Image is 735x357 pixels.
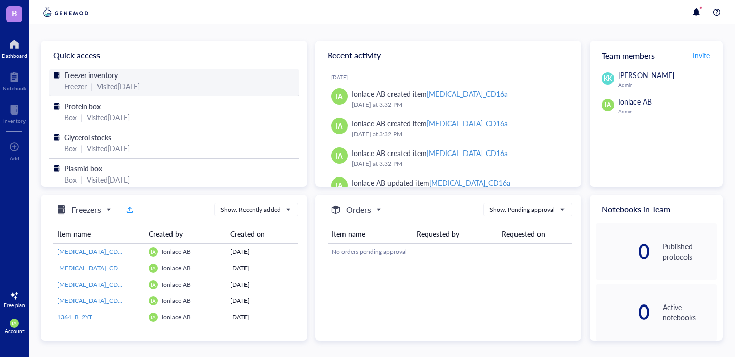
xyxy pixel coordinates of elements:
div: Published protocols [663,241,717,262]
div: Ionlace AB created item [352,118,508,129]
span: IA [151,282,156,288]
span: B [12,7,17,19]
div: | [81,174,83,185]
span: IA [336,120,343,132]
span: KK [604,74,612,83]
span: [PERSON_NAME] [618,70,674,80]
a: [MEDICAL_DATA]_CD16a [57,247,140,257]
div: [DATE] [230,296,294,305]
span: IA [336,91,343,102]
th: Item name [53,224,144,243]
div: | [81,143,83,154]
a: 1364_B_2YT [57,313,140,322]
div: | [81,112,83,123]
div: Box [64,112,77,123]
div: Box [64,143,77,154]
div: [DATE] [230,313,294,322]
a: Dashboard [2,36,27,59]
th: Created on [226,224,298,243]
a: [MEDICAL_DATA]_CD16a [57,264,140,273]
span: Ionlace AB [618,96,652,107]
div: Ionlace AB created item [352,88,508,99]
span: IA [336,150,343,161]
div: | [91,81,93,92]
div: [DATE] [331,74,574,80]
div: Show: Recently added [220,205,281,214]
span: Ionlace AB [162,280,191,289]
div: Account [5,328,24,334]
div: Free plan [4,302,25,308]
div: Admin [618,82,717,88]
span: IA [151,249,156,255]
span: Ionlace AB [162,264,191,272]
a: IAIonlace AB created item[MEDICAL_DATA]_CD16a[DATE] at 3:32 PM [324,114,574,143]
span: IA [605,100,611,110]
div: Notebooks in Team [590,195,723,223]
span: IA [151,298,156,304]
th: Requested on [498,224,572,243]
div: [DATE] [230,264,294,273]
div: Team members [590,41,723,69]
div: [DATE] at 3:32 PM [352,159,566,169]
th: Item name [328,224,413,243]
span: [MEDICAL_DATA]_CD16a [57,264,128,272]
div: Freezer [64,81,87,92]
span: Ionlace AB [162,247,191,256]
span: Freezer inventory [64,70,118,80]
span: Plasmid box [64,163,102,173]
div: [MEDICAL_DATA]_CD16a [427,89,508,99]
a: [MEDICAL_DATA]_CD16a [57,296,140,305]
span: [MEDICAL_DATA]_CD16a [57,247,128,256]
a: IAIonlace AB created item[MEDICAL_DATA]_CD16a[DATE] at 3:32 PM [324,84,574,114]
th: Created by [144,224,226,243]
a: Notebook [3,69,26,91]
div: Add [10,155,19,161]
div: Quick access [41,41,307,69]
div: Show: Pending approval [489,205,555,214]
span: Ionlace AB [162,296,191,305]
div: [DATE] at 3:32 PM [352,99,566,110]
th: Requested by [412,224,498,243]
div: [MEDICAL_DATA]_CD16a [427,118,508,129]
div: Admin [618,108,717,114]
div: [DATE] at 3:32 PM [352,129,566,139]
div: Visited [DATE] [87,112,130,123]
div: No orders pending approval [332,247,569,257]
div: Visited [DATE] [97,81,140,92]
div: Inventory [3,118,26,124]
div: Visited [DATE] [87,143,130,154]
a: IAIonlace AB created item[MEDICAL_DATA]_CD16a[DATE] at 3:32 PM [324,143,574,173]
span: Ionlace AB [162,313,191,321]
span: [MEDICAL_DATA]_CD16a [57,296,128,305]
button: Invite [692,47,710,63]
span: [MEDICAL_DATA]_CD16a [57,280,128,289]
div: Recent activity [315,41,582,69]
a: Inventory [3,101,26,124]
div: [DATE] [230,280,294,289]
span: IA [151,314,156,320]
div: Visited [DATE] [87,174,130,185]
span: Invite [693,50,710,60]
span: IA [12,320,17,326]
div: Dashboard [2,53,27,59]
a: [MEDICAL_DATA]_CD16a [57,280,140,289]
div: 0 [596,304,650,320]
span: Glycerol stocks [64,132,111,142]
span: IA [151,265,156,271]
img: genemod-logo [41,6,91,18]
div: [MEDICAL_DATA]_CD16a [427,148,508,158]
div: Ionlace AB created item [352,147,508,159]
div: Box [64,174,77,185]
div: [DATE] [230,247,294,257]
div: 0 [596,243,650,260]
h5: Freezers [71,203,101,216]
h5: Orders [346,203,371,216]
span: 1364_B_2YT [57,313,92,321]
div: Active notebooks [663,302,717,322]
span: Protein box [64,101,101,111]
div: Notebook [3,85,26,91]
